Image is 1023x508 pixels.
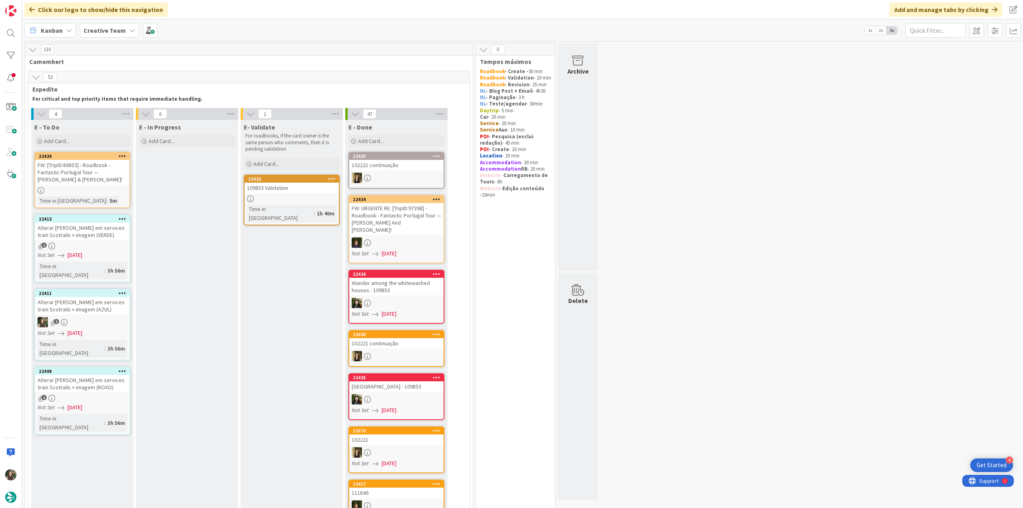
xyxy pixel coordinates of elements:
[349,394,444,404] div: BC
[35,153,129,185] div: 22439FW: [TripID:86853] - Roadbook - Fantastic Portugal Tour — [PERSON_NAME] & [PERSON_NAME]!
[38,404,55,411] i: Not Set
[38,262,104,279] div: Time in [GEOGRAPHIC_DATA]
[34,152,130,208] a: 22439FW: [TripID:86853] - Roadbook - Fantastic Portugal Tour — [PERSON_NAME] & [PERSON_NAME]!Time...
[35,223,129,240] div: Alterar [PERSON_NAME] em services train Scotrails + imagem (VERDE)
[1006,456,1013,464] div: 4
[568,296,588,305] div: Delete
[480,166,551,172] p: - 20 min
[353,153,444,159] div: 22435
[480,88,551,94] p: - 4h30
[68,251,82,259] span: [DATE]
[382,459,396,468] span: [DATE]
[34,215,130,283] a: 22413Alterar [PERSON_NAME] em services train Scotrails + imagem (VERDE)Not Set[DATE]Time in [GEOG...
[35,290,129,297] div: 22411
[486,88,533,94] strong: - Blog Post + Email
[480,68,505,75] strong: Roadbook
[107,196,119,205] div: 5m
[349,153,444,170] div: 22435102221 continuação
[363,109,376,119] span: 47
[38,251,55,259] i: Not Set
[349,374,444,381] div: 22425
[480,100,486,107] strong: NL
[32,96,203,102] strong: For critical and top priority items that require immediate handling.
[382,406,396,414] span: [DATE]
[348,330,444,367] a: 22430102221 continuaçãoSP
[486,94,515,101] strong: - Paginação
[39,369,129,374] div: 22408
[258,109,272,119] span: 1
[480,146,489,153] strong: POI
[35,297,129,315] div: Alterar [PERSON_NAME] em services train Scotrails + imagem (AZUL)
[489,146,509,153] strong: - Create
[245,133,338,152] p: For roadbooks, if the card owner is the same person who comments, then it is pending validation
[349,271,444,278] div: 22426
[32,85,460,93] span: Expedite
[349,434,444,445] div: 102221
[35,375,129,392] div: Alterar [PERSON_NAME] em services train Scotrails + imagem (ROXO)
[970,458,1013,472] div: Open Get Started checklist, remaining modules: 4
[352,447,362,458] img: SP
[35,160,129,185] div: FW: [TripID:86853] - Roadbook - Fantastic Portugal Tour — [PERSON_NAME] & [PERSON_NAME]!
[38,329,55,337] i: Not Set
[480,153,551,159] p: - 20 min
[349,331,444,338] div: 22430
[149,137,174,145] span: Add Card...
[38,317,48,327] img: IG
[349,488,444,498] div: 111846
[352,173,362,183] img: SP
[35,368,129,375] div: 22408
[349,338,444,349] div: 102221 continuação
[353,428,444,434] div: 22373
[44,137,70,145] span: Add Card...
[315,209,336,218] div: 1h 40m
[348,373,444,420] a: 22425[GEOGRAPHIC_DATA] - 109853BCNot Set[DATE]
[35,215,129,240] div: 22413Alterar [PERSON_NAME] em services train Scotrails + imagem (VERDE)
[349,160,444,170] div: 102221 continuação
[349,447,444,458] div: SP
[480,133,489,140] strong: POI
[480,81,505,88] strong: Roadbook
[480,75,551,81] p: - 20 min
[353,375,444,381] div: 22425
[352,237,362,248] img: MC
[480,101,551,107] p: - 30min
[17,1,36,11] span: Support
[348,123,372,131] span: E - Done
[352,406,369,414] i: Not Set
[352,351,362,361] img: SP
[352,250,369,257] i: Not Set
[34,123,60,131] span: E - To Do
[352,298,362,308] img: BC
[480,185,551,199] p: - 20min
[480,82,551,88] p: - 25 min
[247,205,314,222] div: Time in [GEOGRAPHIC_DATA]
[5,492,16,503] img: avatar
[38,414,104,432] div: Time in [GEOGRAPHIC_DATA]
[38,196,106,205] div: Time in [GEOGRAPHIC_DATA]
[349,427,444,434] div: 22373
[349,480,444,498] div: 22417111846
[39,153,129,159] div: 22439
[253,160,279,167] span: Add Card...
[349,196,444,203] div: 22434
[480,88,486,94] strong: NL
[349,331,444,349] div: 22430102221 continuação
[480,107,499,114] strong: Daytrip
[480,94,551,101] p: - 3 h
[349,153,444,160] div: 22435
[39,291,129,296] div: 22411
[105,418,127,427] div: 3h 56m
[382,249,396,258] span: [DATE]
[349,237,444,248] div: MC
[505,68,528,75] strong: - Create -
[245,183,339,193] div: 109853 Validation
[349,278,444,295] div: Wander among the whitewashed houses - 109853
[5,469,16,480] img: IG
[480,133,551,147] p: - 45 min
[349,173,444,183] div: SP
[68,329,82,337] span: [DATE]
[352,310,369,317] i: Not Set
[480,146,551,153] p: - 20 min
[49,109,62,119] span: 4
[480,74,505,81] strong: Roadbook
